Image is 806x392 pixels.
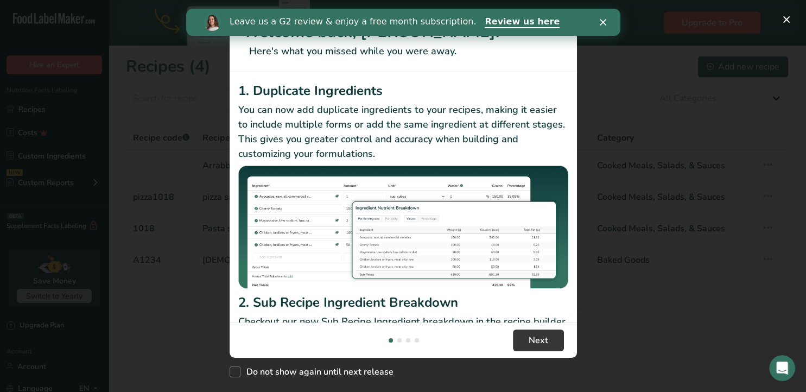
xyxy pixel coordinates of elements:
[243,44,564,59] p: Here's what you missed while you were away.
[240,366,394,377] span: Do not show again until next release
[414,10,424,16] div: Close
[186,9,620,36] iframe: Intercom live chat banner
[238,314,568,358] p: Checkout our new Sub Recipe Ingredient breakdown in the recipe builder. You can now see your Reci...
[238,103,568,161] p: You can now add duplicate ingredients to your recipes, making it easier to include multiple forms...
[769,355,795,381] iframe: Intercom live chat
[238,166,568,289] img: Duplicate Ingredients
[238,81,568,100] h2: 1. Duplicate Ingredients
[513,330,564,351] button: Next
[238,293,568,312] h2: 2. Sub Recipe Ingredient Breakdown
[529,334,548,347] span: Next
